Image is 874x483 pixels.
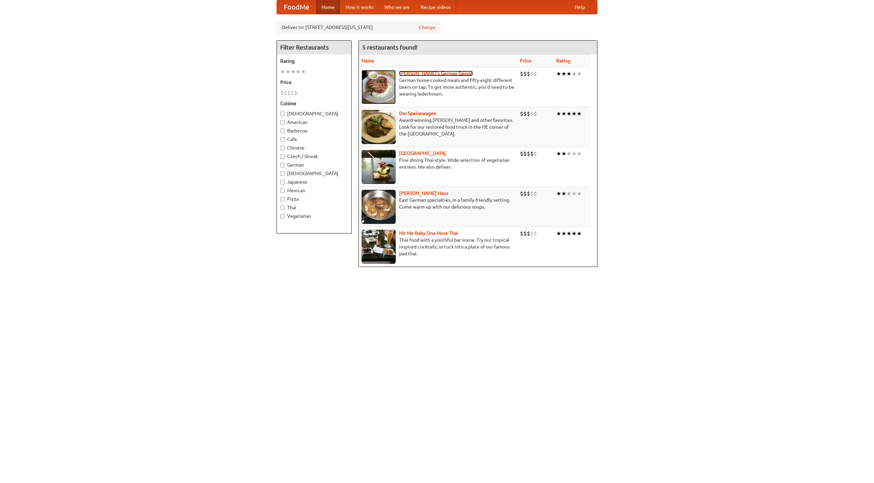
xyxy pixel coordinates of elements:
li: $ [284,89,287,97]
label: Pizza [280,196,348,202]
li: ★ [577,110,582,117]
label: German [280,161,348,168]
li: $ [520,150,523,157]
li: ★ [572,190,577,197]
input: American [280,120,285,125]
li: $ [523,110,527,117]
img: babythai.jpg [362,230,396,264]
img: esthers.jpg [362,70,396,104]
li: ★ [556,190,561,197]
input: Mexican [280,188,285,193]
a: Recipe videos [415,0,456,14]
p: Thai food with a youthful bar scene. Try our tropical inspired cocktails, or tuck into a plate of... [362,237,514,257]
li: ★ [561,110,566,117]
li: $ [523,230,527,237]
li: $ [523,70,527,77]
a: Hit Me Baby One More Thai [399,230,458,236]
li: ★ [577,70,582,77]
label: Vegetarian [280,213,348,219]
li: ★ [577,150,582,157]
a: Home [316,0,340,14]
a: Change [419,24,435,31]
a: [GEOGRAPHIC_DATA] [399,151,446,156]
input: Czech / Slovak [280,154,285,159]
input: Japanese [280,180,285,184]
label: Mexican [280,187,348,194]
li: $ [291,89,294,97]
li: ★ [561,70,566,77]
label: Czech / Slovak [280,153,348,160]
li: $ [280,89,284,97]
li: ★ [577,190,582,197]
li: $ [287,89,291,97]
input: Pizza [280,197,285,201]
li: ★ [577,230,582,237]
li: $ [530,150,534,157]
p: German home-cooked meals and fifty-eight different beers on tap. To get more authentic, you'd nee... [362,77,514,97]
li: $ [520,230,523,237]
li: $ [527,230,530,237]
li: ★ [572,110,577,117]
li: $ [523,150,527,157]
label: Barbecue [280,127,348,134]
li: ★ [556,230,561,237]
li: ★ [556,70,561,77]
input: Barbecue [280,129,285,133]
li: ★ [561,190,566,197]
li: ★ [296,68,301,75]
input: Vegetarian [280,214,285,218]
li: $ [520,190,523,197]
img: kohlhaus.jpg [362,190,396,224]
img: satay.jpg [362,150,396,184]
label: [DEMOGRAPHIC_DATA] [280,170,348,177]
h4: Filter Restaurants [277,41,351,54]
li: ★ [572,230,577,237]
li: ★ [566,190,572,197]
li: ★ [566,150,572,157]
li: $ [527,110,530,117]
ng-pluralize: 5 restaurants found! [362,44,418,51]
a: FoodMe [277,0,316,14]
li: ★ [566,110,572,117]
li: $ [534,70,537,77]
li: $ [520,110,523,117]
li: $ [294,89,297,97]
label: American [280,119,348,126]
a: How it works [340,0,379,14]
li: $ [520,70,523,77]
li: ★ [561,230,566,237]
h5: Cuisine [280,100,348,107]
a: Rating [556,58,570,63]
input: [DEMOGRAPHIC_DATA] [280,171,285,176]
input: [DEMOGRAPHIC_DATA] [280,112,285,116]
li: $ [527,150,530,157]
li: $ [530,110,534,117]
a: Der Speisewagen [399,111,436,116]
a: Help [569,0,590,14]
li: ★ [572,150,577,157]
li: $ [534,110,537,117]
h5: Price [280,79,348,86]
input: Thai [280,205,285,210]
li: ★ [280,68,285,75]
a: Who we are [379,0,415,14]
li: ★ [291,68,296,75]
p: Fine dining Thai-style. Wide selection of vegetarian entrées. We also deliver. [362,157,514,170]
li: ★ [556,110,561,117]
a: [PERSON_NAME]'s German Saloon [399,71,473,76]
img: speisewagen.jpg [362,110,396,144]
li: $ [534,190,537,197]
li: ★ [556,150,561,157]
li: $ [534,230,537,237]
li: ★ [285,68,291,75]
label: Thai [280,204,348,211]
li: $ [523,190,527,197]
a: Price [520,58,531,63]
li: $ [530,230,534,237]
p: Award-winning [PERSON_NAME] and other favorites. Look for our restored food truck in the NE corne... [362,117,514,137]
input: Chinese [280,146,285,150]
